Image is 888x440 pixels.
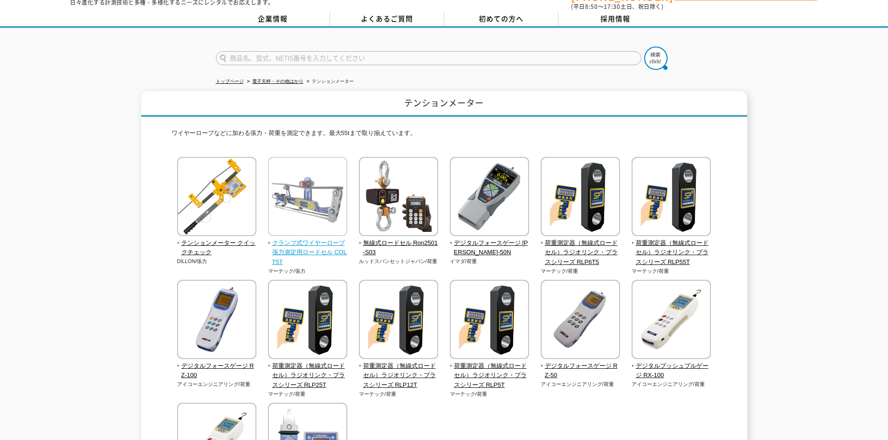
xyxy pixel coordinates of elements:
a: 荷重測定器（無線式ロードセル）ラジオリンク・プラスシリーズ RLP12T [359,352,439,390]
img: 無線式ロードセル Ron2501-S03 [359,157,438,238]
span: デジタルプッシュプルゲージ RX-100 [632,361,711,381]
img: 荷重測定器（無線式ロードセル）ラジオリンク・プラスシリーズ RLP55T [632,157,711,238]
p: マーテック/荷重 [268,390,348,398]
p: アイコーエンジニアリング/荷重 [541,380,620,388]
a: デジタルプッシュプルゲージ RX-100 [632,352,711,380]
p: マーテック/荷重 [632,267,711,275]
p: アイコーエンジニアリング/荷重 [177,380,257,388]
img: 荷重測定器（無線式ロードセル）ラジオリンク・プラスシリーズ RLP6T5 [541,157,620,238]
p: マーテック/張力 [268,267,348,275]
p: アイコーエンジニアリング/荷重 [632,380,711,388]
span: 荷重測定器（無線式ロードセル）ラジオリンク・プラスシリーズ RLP55T [632,238,711,267]
a: 荷重測定器（無線式ロードセル）ラジオリンク・プラスシリーズ RLP5T [450,352,530,390]
a: 無線式ロードセル Ron2501-S03 [359,230,439,257]
img: デジタルフォースゲージ ZTS-50N [450,157,529,238]
p: DILLON/張力 [177,257,257,265]
a: よくあるご質問 [330,12,444,26]
span: デジタルフォースゲージ RZ-100 [177,361,257,381]
img: デジタルフォースゲージ RZ-50 [541,280,620,361]
p: ルッドスパンセットジャパン/荷重 [359,257,439,265]
a: 電子天秤・その他はかり [252,79,303,84]
img: デジタルフォースゲージ RZ-100 [177,280,256,361]
span: 荷重測定器（無線式ロードセル）ラジオリンク・プラスシリーズ RLP5T [450,361,530,390]
img: テンションメーター クイックチェック [177,157,256,238]
a: テンションメーター クイックチェック [177,230,257,257]
span: 17:30 [604,2,620,11]
p: ワイヤーロープなどに加わる張力・荷重を測定できます。最大55tまで取り揃えています。 [172,129,717,143]
span: デジタルフォースゲージ RZ-50 [541,361,620,381]
a: 荷重測定器（無線式ロードセル）ラジオリンク・プラスシリーズ RLP6T5 [541,230,620,267]
span: 荷重測定器（無線式ロードセル）ラジオリンク・プラスシリーズ RLP25T [268,361,348,390]
img: 荷重測定器（無線式ロードセル）ラジオリンク・プラスシリーズ RLP25T [268,280,347,361]
p: マーテック/荷重 [541,267,620,275]
a: 採用情報 [558,12,673,26]
img: 荷重測定器（無線式ロードセル）ラジオリンク・プラスシリーズ RLP5T [450,280,529,361]
p: マーテック/荷重 [359,390,439,398]
span: 荷重測定器（無線式ロードセル）ラジオリンク・プラスシリーズ RLP12T [359,361,439,390]
a: トップページ [216,79,244,84]
input: 商品名、型式、NETIS番号を入力してください [216,51,641,65]
span: クランプ式ワイヤーロープ張力測定用ロードセル COLT5T [268,238,348,267]
img: デジタルプッシュプルゲージ RX-100 [632,280,711,361]
span: 荷重測定器（無線式ロードセル）ラジオリンク・プラスシリーズ RLP6T5 [541,238,620,267]
span: 8:50 [585,2,598,11]
img: 荷重測定器（無線式ロードセル）ラジオリンク・プラスシリーズ RLP12T [359,280,438,361]
img: クランプ式ワイヤーロープ張力測定用ロードセル COLT5T [268,157,347,238]
li: テンションメーター [305,77,354,87]
span: デジタルフォースゲージ [PERSON_NAME]-50N [450,238,530,258]
a: デジタルフォースゲージ [PERSON_NAME]-50N [450,230,530,257]
span: テンションメーター クイックチェック [177,238,257,258]
a: 初めての方へ [444,12,558,26]
img: btn_search.png [644,47,668,70]
span: 無線式ロードセル Ron2501-S03 [359,238,439,258]
a: 荷重測定器（無線式ロードセル）ラジオリンク・プラスシリーズ RLP25T [268,352,348,390]
a: デジタルフォースゲージ RZ-50 [541,352,620,380]
h1: テンションメーター [141,91,747,117]
p: マーテック/荷重 [450,390,530,398]
a: 企業情報 [216,12,330,26]
a: デジタルフォースゲージ RZ-100 [177,352,257,380]
a: 荷重測定器（無線式ロードセル）ラジオリンク・プラスシリーズ RLP55T [632,230,711,267]
span: 初めての方へ [479,14,523,24]
a: クランプ式ワイヤーロープ張力測定用ロードセル COLT5T [268,230,348,267]
span: (平日 ～ 土日、祝日除く) [571,2,663,11]
p: イマダ/荷重 [450,257,530,265]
